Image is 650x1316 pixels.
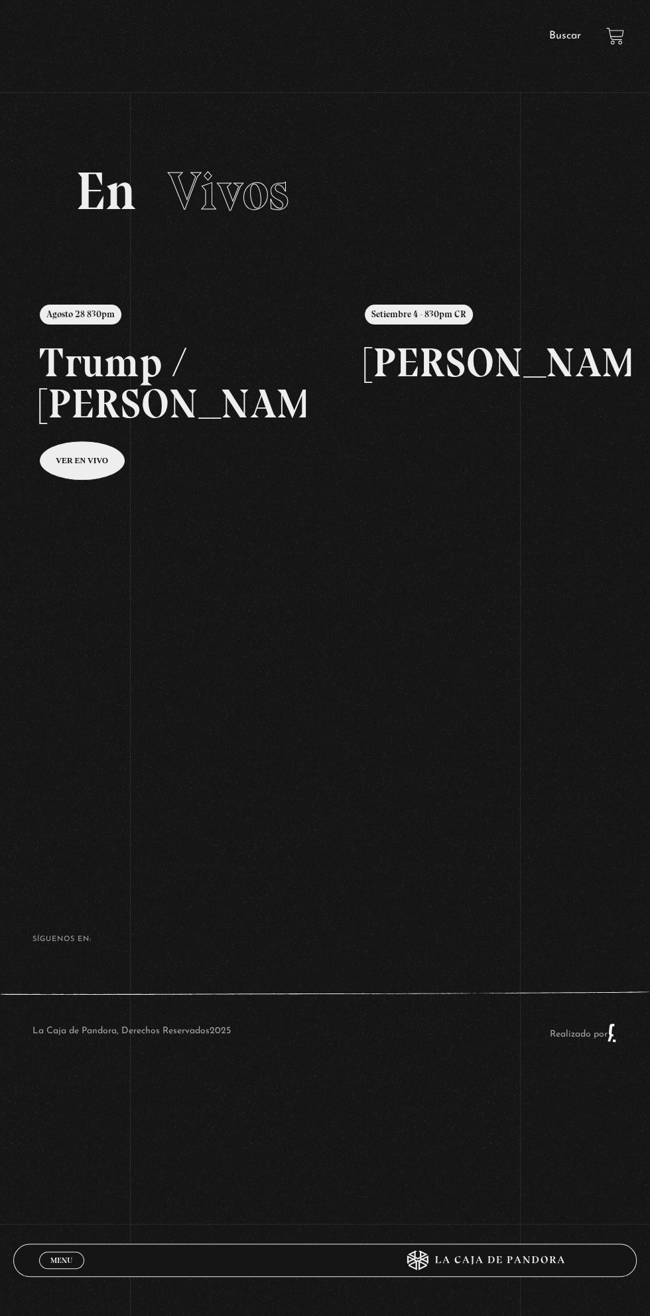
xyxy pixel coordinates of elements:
[76,165,575,218] h2: En
[549,31,581,41] a: Buscar
[32,936,617,943] h4: SÍguenos en:
[32,1023,231,1043] p: La Caja de Pandora, Derechos Reservados 2025
[550,1029,617,1039] a: Realizado por
[168,159,289,223] span: Vivos
[606,27,624,45] a: View your shopping cart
